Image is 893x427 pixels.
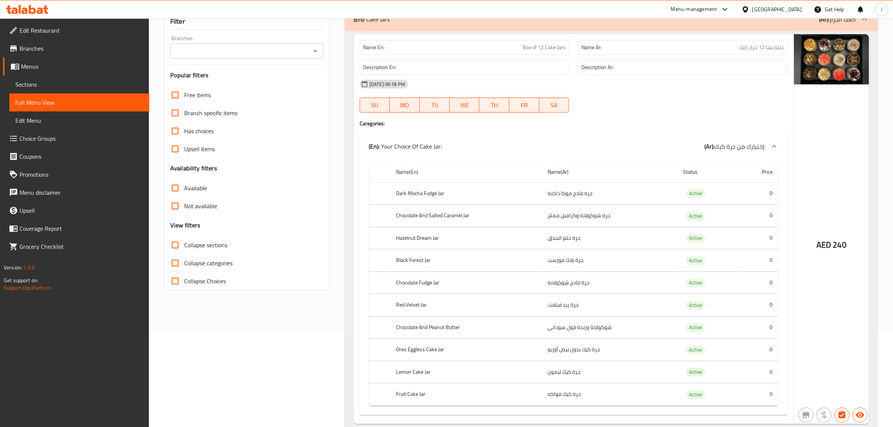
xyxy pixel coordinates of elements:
a: Coverage Report [3,220,149,238]
span: I [881,5,882,14]
a: Menu disclaimer [3,183,149,201]
span: Choice Groups [20,134,143,143]
div: (En): Cake Jars(Ar):كعك الجرار [345,7,878,31]
span: إختيارك من جرة كيك: [714,141,765,152]
span: Grocery Checklist [20,242,143,251]
a: Full Menu View [9,93,149,111]
span: Available [184,183,207,192]
b: (Ar): [819,14,829,25]
td: 0 [738,205,779,227]
a: Edit Restaurant [3,21,149,39]
span: Collapse sections [184,241,227,250]
span: علبة بها 12 جرار كيك [739,44,784,51]
span: SA [542,100,566,111]
span: Active [686,390,705,399]
th: Price [738,161,779,183]
span: Active [686,256,705,265]
td: 0 [738,227,779,249]
td: جرة كيك ليمون [542,361,677,383]
span: Upsell [20,206,143,215]
span: Not available [184,201,217,210]
span: Active [686,323,705,332]
span: Edit Menu [15,116,143,125]
button: TU [420,98,450,113]
td: 0 [738,250,779,272]
span: [DATE] 06:18 PM [366,81,408,88]
span: Branches [20,44,143,53]
div: [GEOGRAPHIC_DATA] [752,5,802,14]
td: 0 [738,316,779,338]
span: Coverage Report [20,224,143,233]
span: Version: [4,263,22,272]
b: (Ar): [704,141,714,152]
span: Promotions [20,170,143,179]
a: Choice Groups [3,129,149,147]
button: FR [509,98,539,113]
a: Branches [3,39,149,57]
span: SU [363,100,387,111]
p: كعك الجرار [819,15,855,24]
span: Branch specific items [184,108,237,117]
div: (En): Your Choice Of Cake Jar:(Ar):إختيارك من جرة كيك: [360,134,788,158]
div: Active [686,212,705,221]
div: Menu-management [671,5,717,14]
div: Filter [170,14,323,30]
td: جرة ريد فيلفت [542,294,677,316]
span: 240 [833,238,846,252]
button: WE [450,98,480,113]
td: 0 [738,383,779,406]
td: جرة بلاك فورست [542,250,677,272]
button: MO [390,98,420,113]
th: Status [677,161,738,183]
h4: Caregories: [360,120,788,127]
button: Open [310,46,321,56]
p: Your Choice Of Cake Jar: [369,142,442,151]
button: SU [360,98,390,113]
td: جرة فادج شوكولاتة [542,272,677,294]
strong: Name En: [363,44,384,51]
strong: Description Ar: [581,63,614,72]
button: Has choices [834,407,849,422]
h3: Availability filters [170,164,217,173]
td: جرة حلم البندق [542,227,677,249]
button: Purchased item [816,407,831,422]
th: Fruit Cake Jar [390,383,542,406]
th: Dark Mocha Fudge Jar [390,182,542,204]
th: Lemon Cake Jar [390,361,542,383]
span: Sections [15,80,143,89]
span: Active [686,212,705,220]
a: Sections [9,75,149,93]
a: Support.OpsPlatform [4,283,51,293]
button: TH [479,98,509,113]
div: Active [686,234,705,243]
span: Get support on: [4,275,38,285]
strong: Name Ar: [581,44,602,51]
a: Promotions [3,165,149,183]
span: Menu disclaimer [20,188,143,197]
button: Not branch specific item [798,407,813,422]
th: Name(Ar) [542,161,677,183]
span: TU [423,100,447,111]
button: Available [852,407,867,422]
span: Active [686,301,705,310]
td: 0 [738,182,779,204]
span: Active [686,189,705,198]
b: (En): [354,14,365,25]
span: Free items [184,90,211,99]
th: Chocolate And Peanut Butter [390,316,542,338]
strong: Description En: [363,63,396,72]
td: شوكولاتة وزبدة فول سوداني [542,316,677,338]
span: Box of 12 Cake Jars [523,44,566,51]
td: جرة كيك فواكه [542,383,677,406]
th: Chocolate And Salted Caramel Jar [390,205,542,227]
b: (En): [369,141,380,152]
p: Cake Jars [354,15,390,24]
span: TH [482,100,506,111]
span: Active [686,368,705,376]
div: Active [686,368,705,377]
span: WE [453,100,477,111]
td: جرة كيك بدون بيض أوريو [542,339,677,361]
